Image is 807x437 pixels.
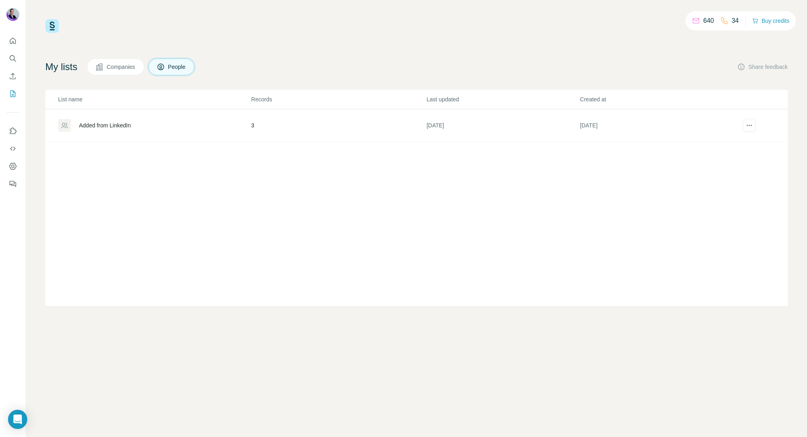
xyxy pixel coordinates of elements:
[79,121,131,129] div: Added from LinkedIn
[580,109,733,142] td: [DATE]
[107,63,136,71] span: Companies
[732,16,739,26] p: 34
[45,19,59,33] img: Surfe Logo
[45,60,77,73] h4: My lists
[703,16,714,26] p: 640
[6,8,19,21] img: Avatar
[251,95,426,103] p: Records
[6,141,19,156] button: Use Surfe API
[6,124,19,138] button: Use Surfe on LinkedIn
[427,95,579,103] p: Last updated
[6,69,19,83] button: Enrich CSV
[168,63,186,71] span: People
[6,87,19,101] button: My lists
[6,177,19,191] button: Feedback
[737,63,788,71] button: Share feedback
[743,119,756,132] button: actions
[6,159,19,173] button: Dashboard
[6,51,19,66] button: Search
[580,95,733,103] p: Created at
[6,34,19,48] button: Quick start
[58,95,251,103] p: List name
[251,109,426,142] td: 3
[426,109,580,142] td: [DATE]
[752,15,789,26] button: Buy credits
[8,410,27,429] div: Open Intercom Messenger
